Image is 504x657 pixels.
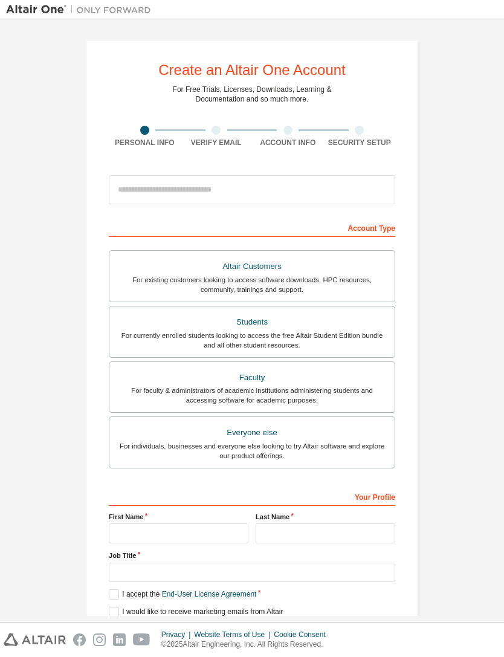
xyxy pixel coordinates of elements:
[256,512,395,522] label: Last Name
[109,607,283,617] label: I would like to receive marketing emails from Altair
[117,275,387,294] div: For existing customers looking to access software downloads, HPC resources, community, trainings ...
[109,138,181,147] div: Personal Info
[324,138,396,147] div: Security Setup
[161,630,194,639] div: Privacy
[117,441,387,461] div: For individuals, businesses and everyone else looking to try Altair software and explore our prod...
[73,633,86,646] img: facebook.svg
[117,386,387,405] div: For faculty & administrators of academic institutions administering students and accessing softwa...
[194,630,274,639] div: Website Terms of Use
[109,512,248,522] label: First Name
[109,589,256,600] label: I accept the
[274,630,332,639] div: Cookie Consent
[93,633,106,646] img: instagram.svg
[161,639,333,650] p: © 2025 Altair Engineering, Inc. All Rights Reserved.
[173,85,332,104] div: For Free Trials, Licenses, Downloads, Learning & Documentation and so much more.
[109,218,395,237] div: Account Type
[117,331,387,350] div: For currently enrolled students looking to access the free Altair Student Edition bundle and all ...
[181,138,253,147] div: Verify Email
[4,633,66,646] img: altair_logo.svg
[113,633,126,646] img: linkedin.svg
[117,258,387,275] div: Altair Customers
[133,633,150,646] img: youtube.svg
[109,551,395,560] label: Job Title
[117,424,387,441] div: Everyone else
[158,63,346,77] div: Create an Altair One Account
[109,487,395,506] div: Your Profile
[162,590,257,598] a: End-User License Agreement
[6,4,157,16] img: Altair One
[252,138,324,147] div: Account Info
[117,314,387,331] div: Students
[117,369,387,386] div: Faculty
